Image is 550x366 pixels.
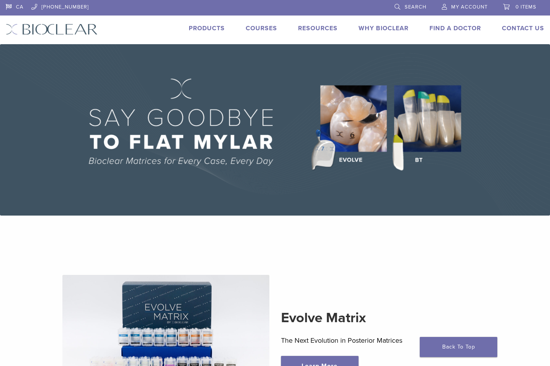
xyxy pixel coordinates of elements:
a: Back To Top [420,337,497,357]
span: My Account [451,4,488,10]
a: Products [189,24,225,32]
a: Why Bioclear [359,24,409,32]
a: Contact Us [502,24,544,32]
p: The Next Evolution in Posterior Matrices [281,335,488,346]
h2: Evolve Matrix [281,309,488,327]
span: 0 items [516,4,536,10]
a: Courses [246,24,277,32]
img: Bioclear [6,24,98,35]
a: Resources [298,24,338,32]
a: Find A Doctor [429,24,481,32]
span: Search [405,4,426,10]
